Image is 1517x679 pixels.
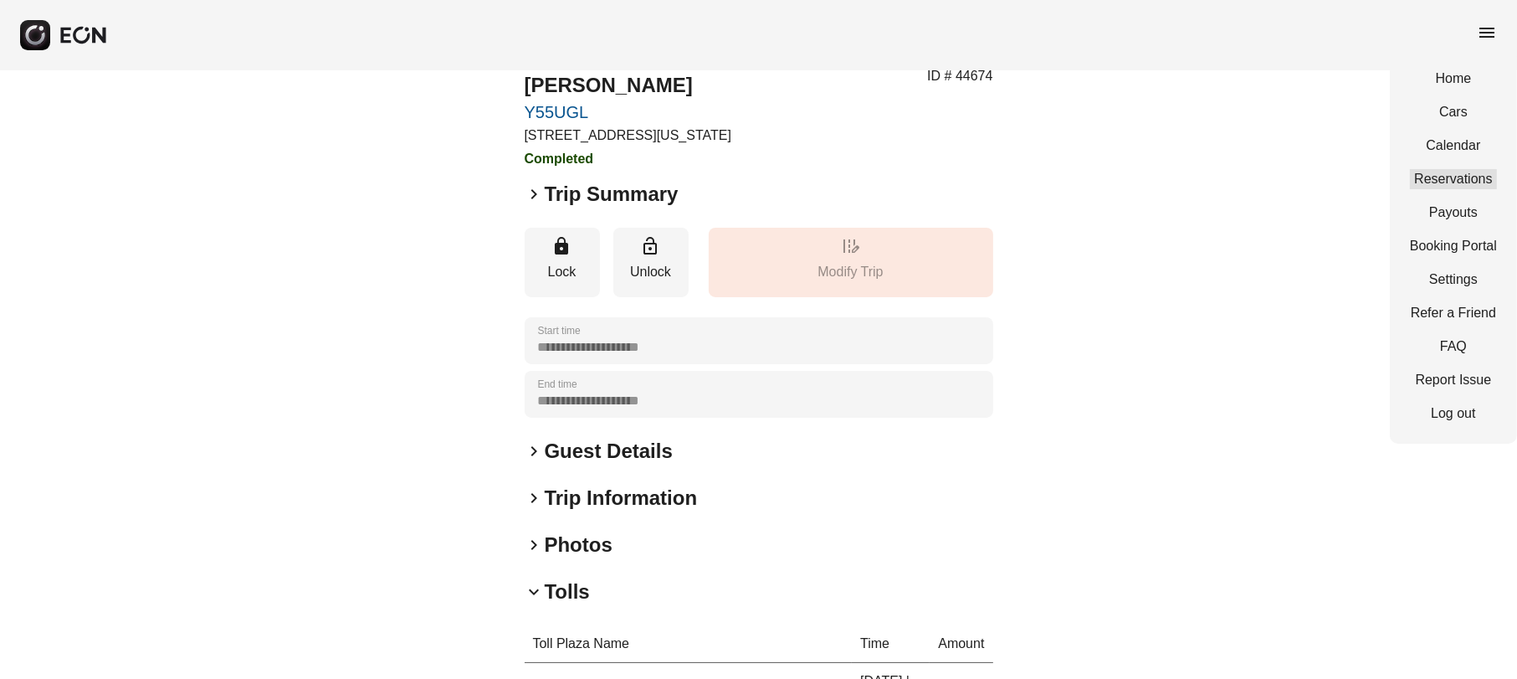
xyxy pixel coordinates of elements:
a: Reservations [1410,169,1497,189]
a: FAQ [1410,337,1497,357]
th: Amount [930,625,992,663]
button: Lock [525,228,600,297]
a: Payouts [1410,203,1497,223]
a: Home [1410,69,1497,89]
h2: Trip Information [545,485,698,512]
span: lock_open [641,236,661,256]
p: Lock [533,262,592,282]
a: Booking Portal [1410,236,1497,256]
a: Calendar [1410,136,1497,156]
span: menu [1477,23,1497,43]
a: Y55UGL [525,102,731,122]
h2: Guest Details [545,438,673,465]
h3: Completed [525,149,731,169]
h2: Trip Summary [545,181,679,208]
p: [STREET_ADDRESS][US_STATE] [525,126,731,146]
a: Report Issue [1410,370,1497,390]
span: keyboard_arrow_right [525,184,545,204]
span: keyboard_arrow_right [525,535,545,555]
h2: [PERSON_NAME] [525,72,731,99]
a: Cars [1410,102,1497,122]
p: Unlock [622,262,680,282]
span: keyboard_arrow_right [525,441,545,461]
p: ID # 44674 [927,66,992,86]
button: Unlock [613,228,689,297]
h2: Tolls [545,579,590,605]
h2: Photos [545,532,612,558]
th: Time [852,625,930,663]
span: lock [552,236,572,256]
a: Refer a Friend [1410,303,1497,323]
a: Settings [1410,270,1497,290]
a: Log out [1410,404,1497,424]
span: keyboard_arrow_down [525,582,545,602]
th: Toll Plaza Name [525,625,853,663]
span: keyboard_arrow_right [525,488,545,508]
